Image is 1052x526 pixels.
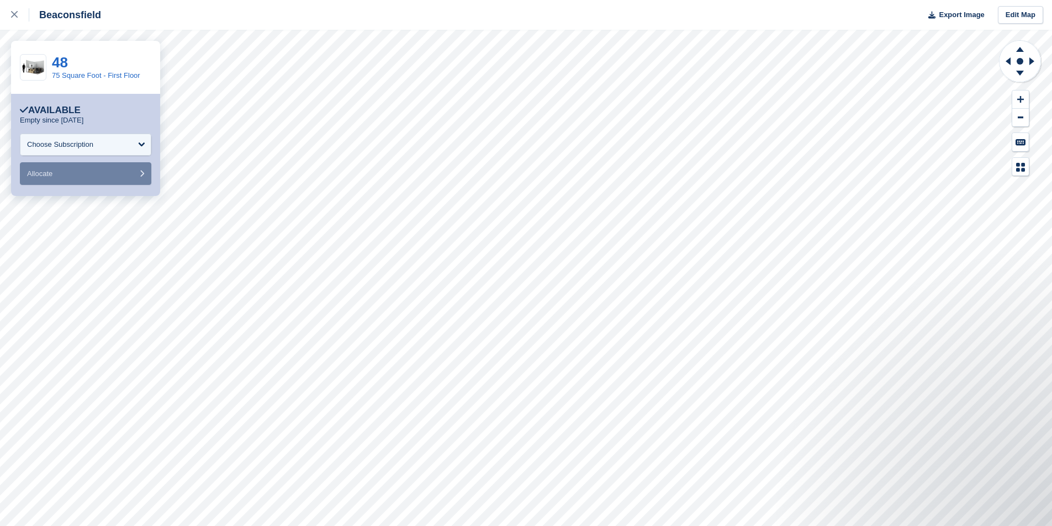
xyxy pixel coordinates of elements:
[52,54,68,71] a: 48
[922,6,985,24] button: Export Image
[20,58,46,77] img: 75-sqft-unit.jpg
[27,169,52,178] span: Allocate
[1012,109,1029,127] button: Zoom Out
[20,116,83,125] p: Empty since [DATE]
[29,8,101,22] div: Beaconsfield
[1012,91,1029,109] button: Zoom In
[939,9,984,20] span: Export Image
[20,162,151,185] button: Allocate
[27,139,93,150] div: Choose Subscription
[20,105,81,116] div: Available
[52,71,140,79] a: 75 Square Foot - First Floor
[998,6,1043,24] a: Edit Map
[1012,133,1029,151] button: Keyboard Shortcuts
[1012,158,1029,176] button: Map Legend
